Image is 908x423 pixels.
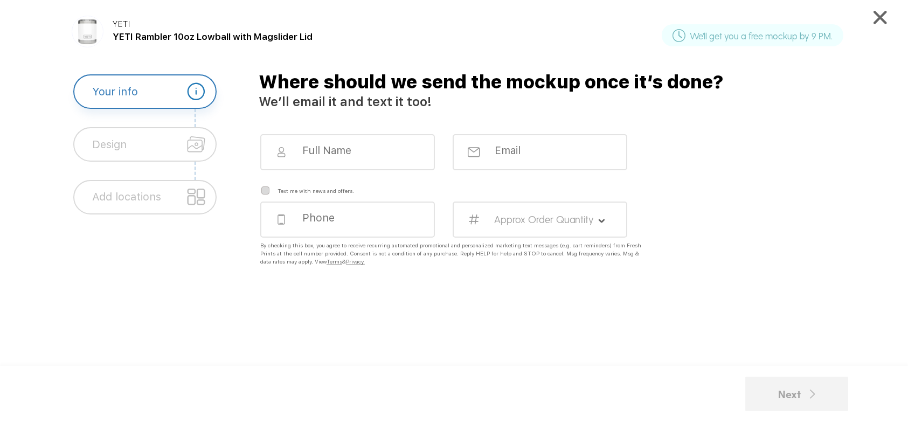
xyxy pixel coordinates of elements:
img: your_phone.svg [275,214,288,225]
img: location_unselected.svg [187,188,205,206]
img: back.svg [810,390,815,399]
img: your_name.svg [275,147,288,157]
div: Your info [92,75,138,108]
img: 13f7181a-6b15-4c59-81a3-7fae467ff57e [73,17,101,45]
div: By checking this box, you agree to receive recurring automated promotional and personalized marke... [260,241,651,266]
img: clock_circular_outline.svg [673,29,685,42]
div: Next [778,386,815,402]
img: your_number.svg [468,214,481,225]
span: Privacy. [346,258,365,265]
img: cancel.svg [874,11,887,24]
img: your_email.svg [468,147,481,157]
img: your_dropdown.svg [598,219,605,223]
div: Design [92,128,127,161]
div: Add locations [92,181,161,213]
img: design_unselected.svg [187,135,205,154]
span: Terms [327,258,342,265]
img: information_selected.svg [187,82,205,101]
span: YETI Rambler 10oz Lowball with Magslider Lid [113,31,313,42]
label: We'll get you a free mockup by 9 PM. [690,29,833,38]
label: Approx Order Quantity [494,213,594,226]
label: We’ll email it and text it too! [259,94,432,110]
label: Text me with news and offers. [278,185,354,194]
input: Email [494,144,602,157]
div: YETI [113,20,221,30]
input: Phone [301,211,409,224]
label: Where should we send the mockup once it’s done? [259,74,724,90]
input: Full Name [301,144,409,157]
